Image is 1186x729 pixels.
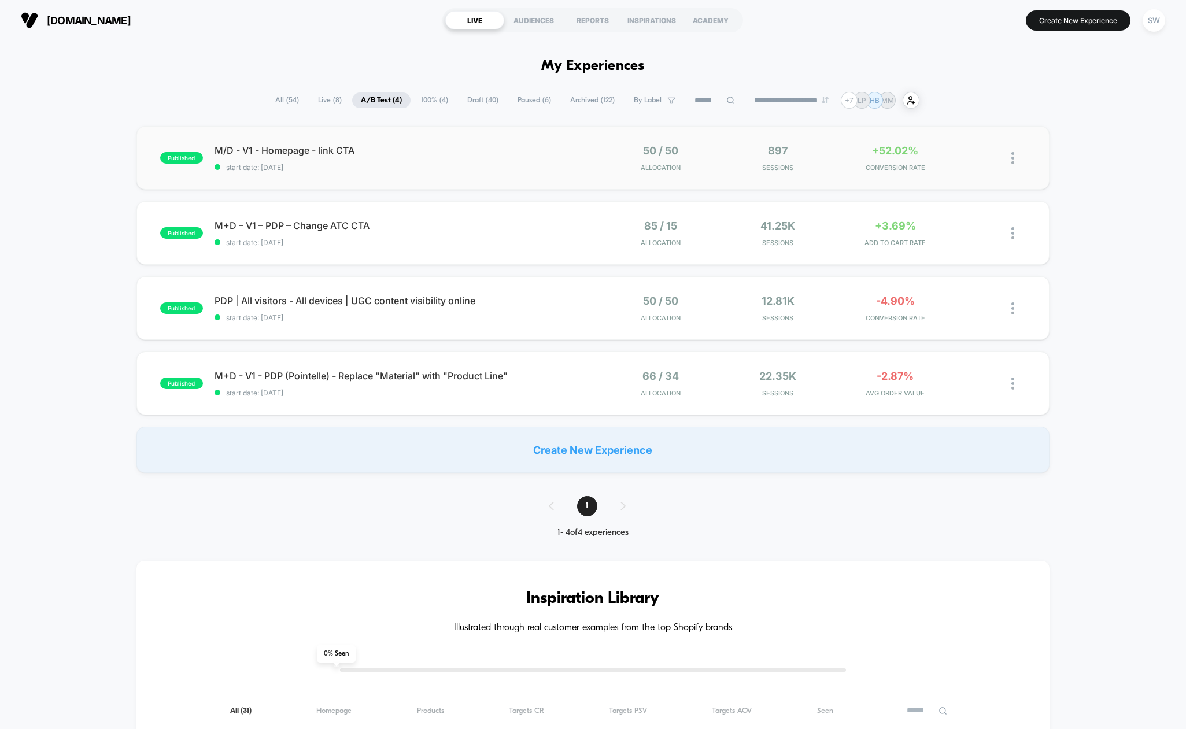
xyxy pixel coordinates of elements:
div: ACADEMY [681,11,740,29]
span: published [160,227,203,239]
span: 41.25k [760,220,795,232]
span: 100% ( 4 ) [412,92,457,108]
span: Allocation [641,389,681,397]
span: +3.69% [875,220,916,232]
span: Allocation [641,314,681,322]
span: All ( 54 ) [267,92,308,108]
img: close [1011,227,1014,239]
span: 1 [577,496,597,516]
h4: Illustrated through real customer examples from the top Shopify brands [171,623,1015,634]
div: LIVE [445,11,504,29]
img: end [822,97,829,103]
img: Visually logo [21,12,38,29]
span: 0 % Seen [317,645,356,663]
span: Targets PSV [609,706,647,715]
span: All [230,706,252,715]
span: AVG ORDER VALUE [840,389,951,397]
span: M+D - V1 - PDP (Pointelle) - Replace "Material" with "Product Line" [215,370,593,382]
span: published [160,378,203,389]
span: Sessions [722,164,834,172]
span: M/D - V1 - Homepage - link CTA [215,145,593,156]
span: Paused ( 6 ) [509,92,560,108]
span: Targets CR [509,706,544,715]
span: Homepage [316,706,352,715]
span: -4.90% [876,295,915,307]
div: INSPIRATIONS [622,11,681,29]
span: start date: [DATE] [215,388,593,397]
h3: Inspiration Library [171,590,1015,608]
span: PDP | All visitors - All devices | UGC content visibility online [215,295,593,306]
span: CONVERSION RATE [840,314,951,322]
span: CONVERSION RATE [840,164,951,172]
span: [DOMAIN_NAME] [47,14,131,27]
p: HB [870,96,880,105]
span: +52.02% [872,145,918,157]
img: close [1011,302,1014,314]
span: Seen [817,706,833,715]
span: start date: [DATE] [215,163,593,172]
span: Draft ( 40 ) [459,92,507,108]
p: LP [858,96,866,105]
button: [DOMAIN_NAME] [17,11,134,29]
span: published [160,152,203,164]
div: Create New Experience [136,427,1050,473]
span: Live ( 8 ) [309,92,350,108]
span: 66 / 34 [642,370,679,382]
span: Sessions [722,389,834,397]
span: Archived ( 122 ) [561,92,623,108]
span: 897 [768,145,788,157]
span: start date: [DATE] [215,313,593,322]
div: AUDIENCES [504,11,563,29]
div: REPORTS [563,11,622,29]
span: 22.35k [759,370,796,382]
span: Sessions [722,239,834,247]
span: By Label [634,96,662,105]
img: close [1011,152,1014,164]
span: Allocation [641,239,681,247]
div: + 7 [841,92,858,109]
span: Allocation [641,164,681,172]
span: published [160,302,203,314]
span: -2.87% [877,370,914,382]
span: Targets AOV [712,706,752,715]
div: SW [1143,9,1165,32]
h1: My Experiences [541,58,645,75]
span: ADD TO CART RATE [840,239,951,247]
button: Create New Experience [1026,10,1130,31]
p: MM [881,96,894,105]
span: start date: [DATE] [215,238,593,247]
span: 50 / 50 [643,295,678,307]
span: 12.81k [762,295,795,307]
span: 50 / 50 [643,145,678,157]
button: SW [1139,9,1169,32]
img: close [1011,378,1014,390]
span: A/B Test ( 4 ) [352,92,411,108]
span: M+D – V1 – PDP – Change ATC CTA [215,220,593,231]
div: 1 - 4 of 4 experiences [537,528,649,538]
span: Products [417,706,444,715]
span: Sessions [722,314,834,322]
span: 85 / 15 [644,220,677,232]
span: ( 31 ) [241,707,252,715]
